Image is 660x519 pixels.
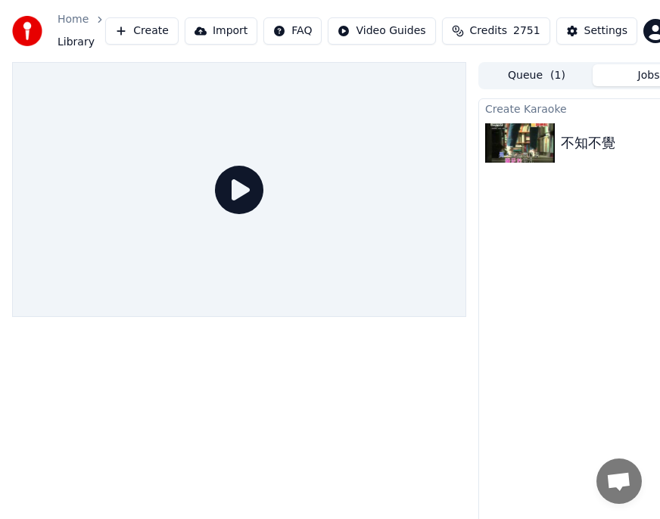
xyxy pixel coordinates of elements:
span: 2751 [513,23,540,39]
button: Settings [556,17,637,45]
a: Home [58,12,89,27]
div: Settings [584,23,627,39]
span: ( 1 ) [550,68,565,83]
button: Import [185,17,257,45]
nav: breadcrumb [58,12,105,50]
div: 不知不覺 [561,132,615,154]
img: youka [12,16,42,46]
a: 打開聊天 [596,458,642,504]
button: Create [105,17,179,45]
button: Video Guides [328,17,435,45]
span: Library [58,35,95,50]
span: Credits [470,23,507,39]
button: Credits2751 [442,17,550,45]
button: Queue [481,64,593,86]
button: FAQ [263,17,322,45]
